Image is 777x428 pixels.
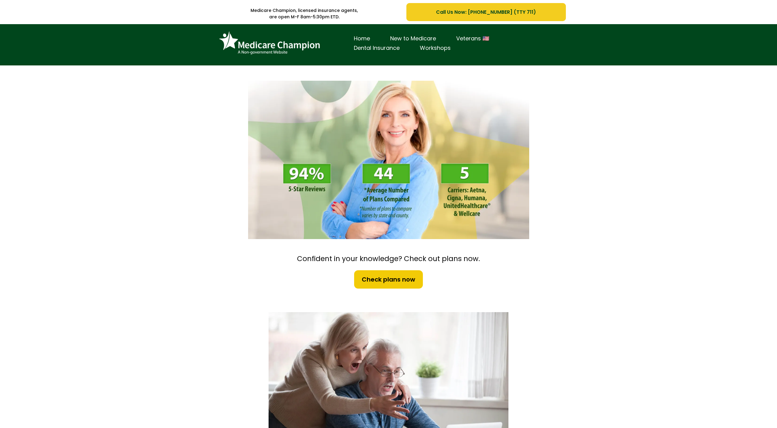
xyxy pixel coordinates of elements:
a: Workshops [410,43,461,53]
span: Call Us Now: [PHONE_NUMBER] (TTY 711) [436,8,536,16]
a: New to Medicare [380,34,446,43]
p: Medicare Champion, licensed insurance agents, [211,7,398,14]
img: Brand Logo [216,29,323,58]
p: are open M-F 8am-5:30pm ETD. [211,14,398,20]
h2: Confident in your knowledge? Check out plans now. [245,254,532,264]
a: Check plans now [354,270,423,289]
a: Dental Insurance [344,43,410,53]
span: Check plans now [362,275,415,284]
a: Home [344,34,380,43]
a: Call Us Now: 1-833-823-1990 (TTY 711) [406,3,566,21]
a: Veterans 🇺🇸 [446,34,499,43]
